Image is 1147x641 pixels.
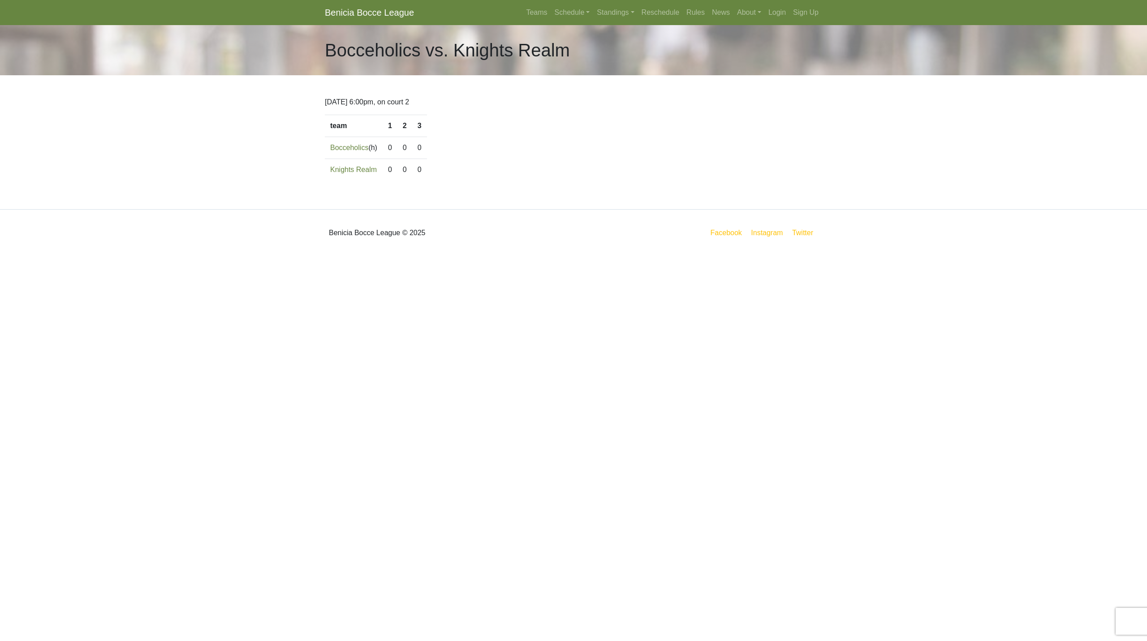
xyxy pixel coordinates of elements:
th: 2 [397,115,412,137]
td: (h) [325,137,383,159]
td: 0 [412,159,427,181]
a: Bocceholics [330,144,368,151]
td: 0 [383,137,397,159]
a: Teams [522,4,551,22]
div: Benicia Bocce League © 2025 [318,217,573,249]
a: News [708,4,733,22]
th: 1 [383,115,397,137]
a: Rules [683,4,708,22]
td: 0 [397,137,412,159]
a: Facebook [709,227,744,238]
th: team [325,115,383,137]
a: Login [765,4,789,22]
a: Standings [593,4,638,22]
a: Schedule [551,4,594,22]
h1: Bocceholics vs. Knights Realm [325,39,570,61]
a: Twitter [790,227,820,238]
a: Reschedule [638,4,683,22]
td: 0 [383,159,397,181]
a: Sign Up [789,4,822,22]
a: About [733,4,765,22]
td: 0 [397,159,412,181]
p: [DATE] 6:00pm, on court 2 [325,97,822,108]
th: 3 [412,115,427,137]
a: Benicia Bocce League [325,4,414,22]
a: Instagram [749,227,785,238]
a: Knights Realm [330,166,377,173]
td: 0 [412,137,427,159]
